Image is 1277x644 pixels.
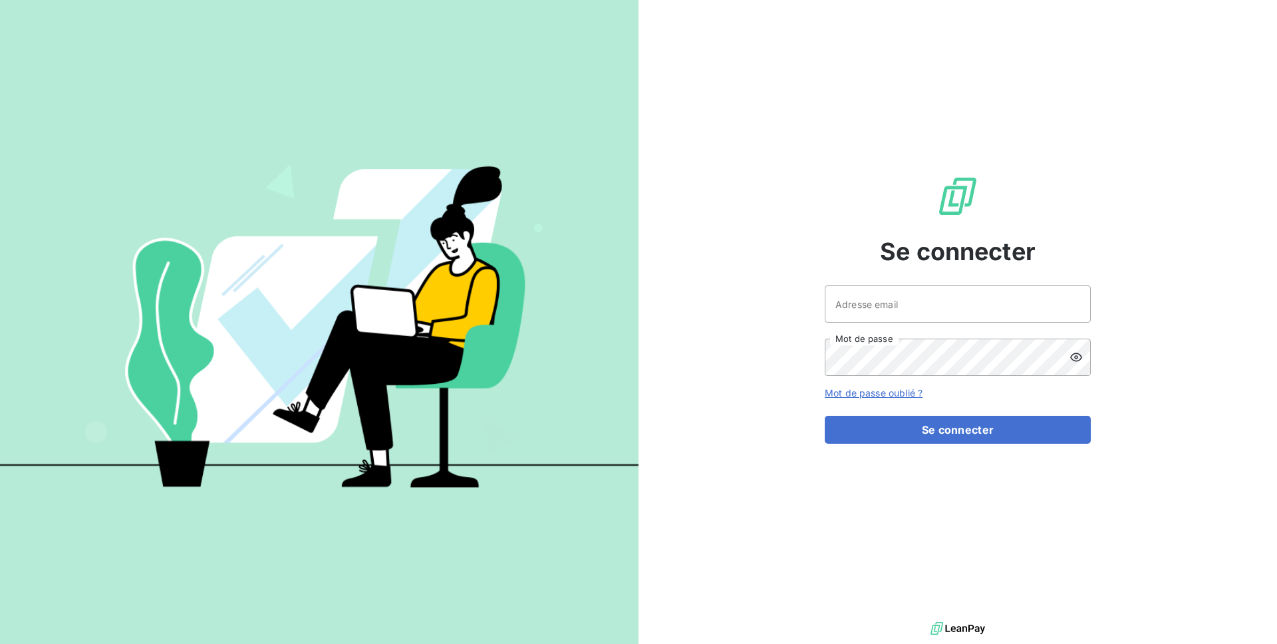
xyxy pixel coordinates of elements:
img: Logo LeanPay [936,175,979,218]
a: Mot de passe oublié ? [825,387,922,399]
img: logo [930,619,985,639]
button: Se connecter [825,416,1091,444]
input: placeholder [825,285,1091,323]
span: Se connecter [880,234,1036,269]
